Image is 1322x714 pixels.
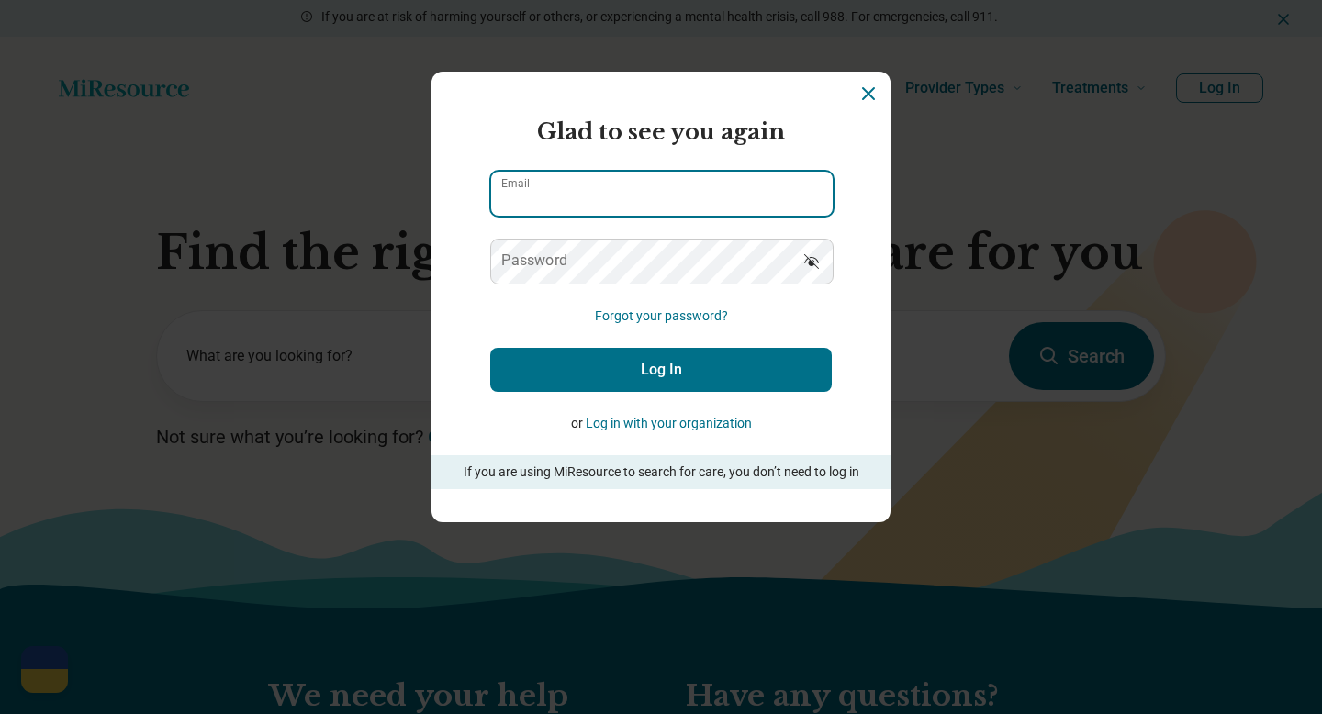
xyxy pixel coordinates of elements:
button: Show password [791,239,832,283]
p: or [490,414,832,433]
p: If you are using MiResource to search for care, you don’t need to log in [457,463,865,482]
button: Log in with your organization [586,414,752,433]
button: Forgot your password? [595,307,728,326]
label: Password [501,253,567,268]
section: Login Dialog [431,72,891,522]
label: Email [501,178,530,189]
button: Dismiss [857,83,879,105]
button: Log In [490,348,832,392]
h2: Glad to see you again [490,116,832,149]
